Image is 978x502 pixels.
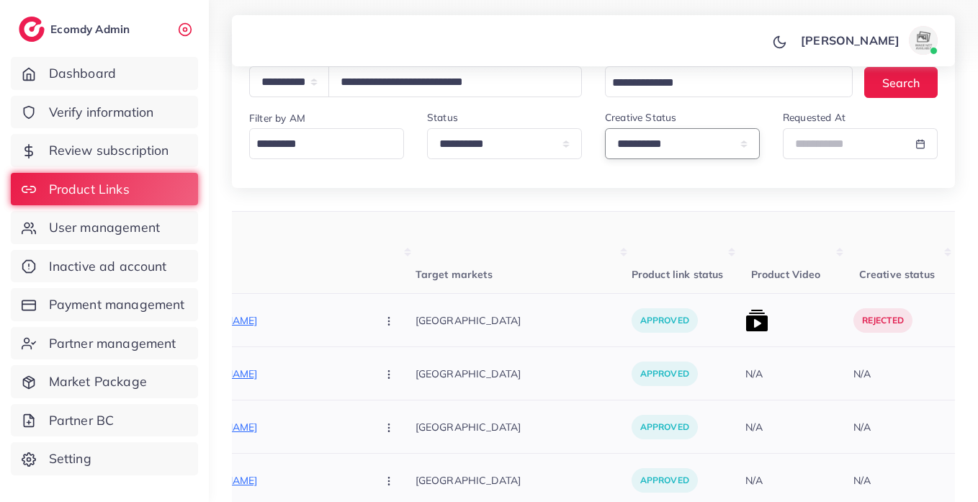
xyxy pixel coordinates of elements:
a: logoEcomdy Admin [19,17,133,42]
p: [GEOGRAPHIC_DATA] [416,464,632,496]
div: N/A [853,367,871,381]
a: Verify information [11,96,198,129]
span: Dashboard [49,64,116,83]
span: Product Video [751,268,821,281]
p: rejected [853,308,912,333]
a: Product Links [11,173,198,206]
img: list product video [745,309,768,332]
a: [PERSON_NAME]avatar [793,26,943,55]
span: Verify information [49,103,154,122]
span: Setting [49,449,91,468]
input: Search for option [607,72,834,94]
p: approved [632,362,698,386]
div: N/A [745,473,763,488]
p: [GEOGRAPHIC_DATA] [416,411,632,443]
span: Product Links [49,180,130,199]
p: approved [632,415,698,439]
p: approved [632,468,698,493]
img: avatar [909,26,938,55]
a: Inactive ad account [11,250,198,283]
span: Review subscription [49,141,169,160]
label: Creative Status [605,110,676,125]
span: Creative status [859,268,935,281]
p: [GEOGRAPHIC_DATA] [416,304,632,336]
p: [URL][DOMAIN_NAME] [149,365,365,382]
p: [URL][DOMAIN_NAME] [149,418,365,436]
span: Target markets [416,268,493,281]
a: Partner BC [11,404,198,437]
button: Search [864,67,938,98]
input: Search for option [251,133,395,156]
label: Status [427,110,458,125]
a: Market Package [11,365,198,398]
a: User management [11,211,198,244]
label: Filter by AM [249,111,305,125]
a: Review subscription [11,134,198,167]
div: Search for option [605,66,853,97]
h2: Ecomdy Admin [50,22,133,36]
p: [URL][DOMAIN_NAME] [149,472,365,489]
span: User management [49,218,160,237]
span: Market Package [49,372,147,391]
a: Payment management [11,288,198,321]
a: Partner management [11,327,198,360]
p: approved [632,308,698,333]
div: Search for option [249,128,404,158]
div: N/A [745,367,763,381]
span: Partner BC [49,411,115,430]
span: Partner management [49,334,176,353]
p: [PERSON_NAME] [801,32,900,49]
a: Dashboard [11,57,198,90]
div: N/A [853,473,871,488]
label: Requested At [783,110,845,125]
div: N/A [745,420,763,434]
span: Payment management [49,295,185,314]
img: logo [19,17,45,42]
p: [URL][DOMAIN_NAME] [149,312,365,329]
span: Product link status [632,268,724,281]
p: [GEOGRAPHIC_DATA] [416,357,632,390]
a: Setting [11,442,198,475]
div: N/A [853,420,871,434]
span: Inactive ad account [49,257,167,276]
